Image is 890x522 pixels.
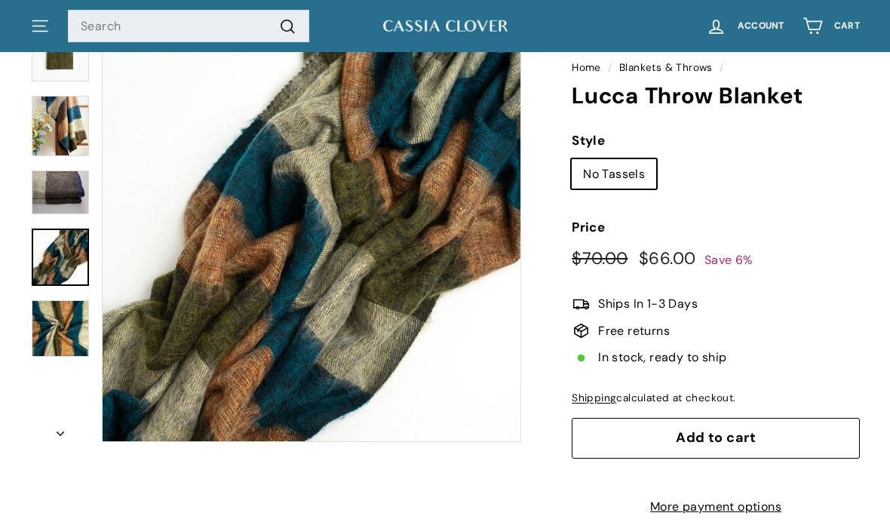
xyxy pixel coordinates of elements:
span: $66.00 [639,247,695,269]
div: calculated at checkout. [572,390,860,407]
span: $70.00 [572,247,628,269]
a: Shipping [572,391,616,404]
a: More payment options [572,497,860,517]
label: Price [572,217,860,238]
img: Lucca Throw Blanket [32,96,89,156]
span: Cart [834,21,860,31]
span: Add to cart [676,428,756,447]
span: Ships In 1-3 Days [598,294,698,314]
span: In stock, ready to ship [598,348,726,367]
label: No Tassels [572,159,656,189]
a: Lucca Throw Blanket [32,300,89,358]
a: Cart [793,4,869,48]
a: Home [572,61,601,74]
a: Lucca Throw Blanket [32,229,89,286]
a: Lucca Throw Blanket [32,170,89,214]
label: Style [572,130,860,151]
a: Blankets & Throws [619,61,713,74]
span: / [716,61,727,74]
input: Search [68,10,309,43]
span: Save 6% [704,252,753,268]
span: Account [738,21,784,31]
h1: Lucca Throw Blanket [572,84,860,109]
img: Lucca Throw Blanket [32,300,89,357]
span: Free returns [598,321,670,341]
img: Lucca Throw Blanket [32,170,89,215]
img: A striped throw blanket with varying shades of olive green, deep teal, mustard, and beige, with a... [32,24,89,81]
nav: breadcrumbs [572,60,860,76]
button: Next [30,416,91,443]
button: Add to cart [572,418,860,459]
span: / [604,61,615,74]
a: Account [697,4,793,48]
